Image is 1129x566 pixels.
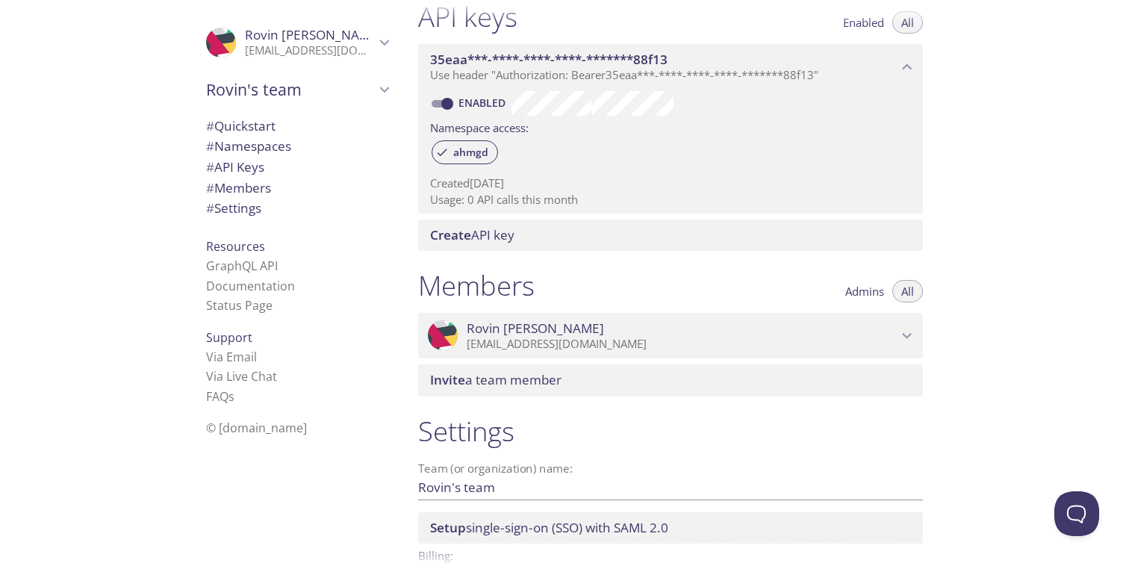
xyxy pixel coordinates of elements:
div: Invite a team member [418,364,923,396]
div: Rovin's team [194,70,400,109]
div: API Keys [194,157,400,178]
span: # [206,117,214,134]
span: Create [430,226,471,243]
div: Rovin Singh [194,18,400,67]
span: Members [206,179,271,196]
a: FAQ [206,388,234,405]
span: # [206,179,214,196]
span: Setup [430,519,466,536]
span: Support [206,329,252,346]
span: # [206,158,214,175]
a: Via Email [206,349,257,365]
div: Create API Key [418,220,923,251]
span: Quickstart [206,117,276,134]
span: a team member [430,371,562,388]
p: [EMAIL_ADDRESS][DOMAIN_NAME] [245,43,375,58]
h1: Members [418,269,535,302]
span: API Keys [206,158,264,175]
div: ahmgd [432,140,498,164]
div: Rovin Singh [418,313,923,359]
span: s [228,388,234,405]
span: Settings [206,199,261,217]
span: # [206,199,214,217]
span: Invite [430,371,465,388]
span: single-sign-on (SSO) with SAML 2.0 [430,519,668,536]
div: Team Settings [194,198,400,219]
span: © [DOMAIN_NAME] [206,420,307,436]
div: Setup SSO [418,512,923,544]
span: # [206,137,214,155]
span: Rovin [PERSON_NAME] [467,320,604,337]
p: Usage: 0 API calls this month [430,192,911,208]
span: Resources [206,238,265,255]
div: Namespaces [194,136,400,157]
span: API key [430,226,514,243]
iframe: Help Scout Beacon - Open [1054,491,1099,536]
span: Rovin's team [206,79,375,100]
label: Team (or organization) name: [418,463,573,474]
div: Members [194,178,400,199]
a: Via Live Chat [206,368,277,385]
h1: Settings [418,414,923,448]
a: Documentation [206,278,295,294]
span: Namespaces [206,137,291,155]
span: Rovin [PERSON_NAME] [245,26,382,43]
button: All [892,280,923,302]
a: Status Page [206,297,273,314]
div: Quickstart [194,116,400,137]
a: GraphQL API [206,258,278,274]
label: Namespace access: [430,116,529,137]
p: Created [DATE] [430,175,911,191]
a: Enabled [456,96,511,110]
button: Admins [836,280,893,302]
p: [EMAIL_ADDRESS][DOMAIN_NAME] [467,337,898,352]
span: ahmgd [444,146,497,159]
